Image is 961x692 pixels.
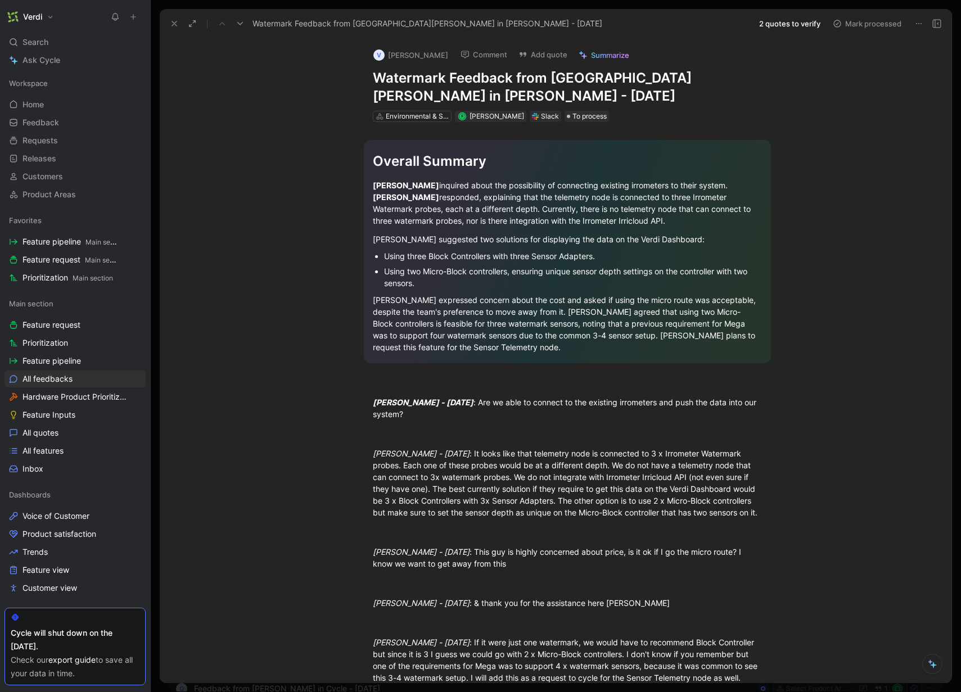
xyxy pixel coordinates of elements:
[513,47,572,62] button: Add quote
[373,396,762,420] div: : Are we able to connect to the existing irrometers and push the data into our system?
[22,171,63,182] span: Customers
[4,352,146,369] a: Feature pipeline
[574,47,634,63] button: Summarize
[754,16,825,31] button: 2 quotes to verify
[373,49,385,61] div: V
[4,233,146,250] a: Feature pipelineMain section
[4,269,146,286] a: PrioritizationMain section
[541,111,559,122] div: Slack
[73,274,113,282] span: Main section
[4,295,146,477] div: Main sectionFeature requestPrioritizationFeature pipelineAll feedbacksHardware Product Prioritiza...
[9,78,48,89] span: Workspace
[373,636,762,684] div: : If it were just one watermark, we would have to recommend Block Controller but since it is 3 I ...
[4,132,146,149] a: Requests
[4,295,146,312] div: Main section
[4,251,146,268] a: Feature requestMain section
[373,179,762,227] div: inquired about the possibility of connecting existing irrometers to their system. responded, expl...
[22,117,59,128] span: Feedback
[22,409,75,420] span: Feature Inputs
[22,236,118,248] span: Feature pipeline
[85,238,126,246] span: Main section
[373,69,762,105] h1: Watermark Feedback from [GEOGRAPHIC_DATA][PERSON_NAME] in [PERSON_NAME] - [DATE]
[4,52,146,69] a: Ask Cycle
[4,114,146,131] a: Feedback
[4,75,146,92] div: Workspace
[4,442,146,459] a: All features
[384,250,762,262] div: Using three Block Controllers with three Sensor Adapters.
[591,50,629,60] span: Summarize
[565,111,609,122] div: To process
[373,397,473,407] em: [PERSON_NAME] - [DATE]
[384,265,762,289] div: Using two Micro-Block controllers, ensuring unique sensor depth settings on the controller with t...
[373,449,470,458] em: [PERSON_NAME] - [DATE]
[22,272,113,284] span: Prioritization
[373,192,439,202] strong: [PERSON_NAME]
[4,150,146,167] a: Releases
[4,96,146,113] a: Home
[4,168,146,185] a: Customers
[22,153,56,164] span: Releases
[11,626,139,653] div: Cycle will shut down on the [DATE].
[4,508,146,524] a: Voice of Customer
[48,655,96,664] a: export guide
[11,653,139,680] div: Check our to save all your data in time.
[373,180,439,190] strong: [PERSON_NAME]
[9,489,51,500] span: Dashboards
[22,391,130,402] span: Hardware Product Prioritization
[4,334,146,351] a: Prioritization
[7,11,19,22] img: Verdi
[4,486,146,503] div: Dashboards
[373,294,762,353] div: [PERSON_NAME] expressed concern about the cost and asked if using the micro route was acceptable,...
[22,337,68,349] span: Prioritization
[22,189,76,200] span: Product Areas
[22,53,60,67] span: Ask Cycle
[4,562,146,578] a: Feature view
[386,111,449,122] div: Environmental & Soil Moisture Data
[373,547,470,557] em: [PERSON_NAME] - [DATE]
[4,316,146,333] a: Feature request
[828,16,906,31] button: Mark processed
[459,113,465,119] div: R
[22,445,64,456] span: All features
[22,546,48,558] span: Trends
[9,215,42,226] span: Favorites
[373,447,762,518] div: : It looks like that telemetry node is connected to 3 x Irrometer Watermark probes. Each one of t...
[22,99,44,110] span: Home
[4,460,146,477] a: Inbox
[22,582,77,594] span: Customer view
[4,424,146,441] a: All quotes
[4,212,146,229] div: Favorites
[22,254,118,266] span: Feature request
[572,111,607,122] span: To process
[470,112,524,120] span: [PERSON_NAME]
[4,580,146,596] a: Customer view
[4,388,146,405] a: Hardware Product Prioritization
[22,135,58,146] span: Requests
[373,597,762,609] div: : & thank you for the assistance here [PERSON_NAME]
[22,564,69,576] span: Feature view
[4,526,146,542] a: Product satisfaction
[4,370,146,387] a: All feedbacks
[368,47,453,64] button: V[PERSON_NAME]
[373,233,762,245] div: [PERSON_NAME] suggested two solutions for displaying the data on the Verdi Dashboard:
[373,598,470,608] em: [PERSON_NAME] - [DATE]
[22,35,48,49] span: Search
[22,373,73,385] span: All feedbacks
[23,12,42,22] h1: Verdi
[9,298,53,309] span: Main section
[4,486,146,596] div: DashboardsVoice of CustomerProduct satisfactionTrendsFeature viewCustomer view
[4,9,57,25] button: VerdiVerdi
[252,17,602,30] span: Watermark Feedback from [GEOGRAPHIC_DATA][PERSON_NAME] in [PERSON_NAME] - [DATE]
[22,463,43,474] span: Inbox
[373,546,762,569] div: : This guy is highly concerned about price, is it ok if I go the micro route? I know we want to g...
[85,256,125,264] span: Main section
[22,510,89,522] span: Voice of Customer
[373,151,762,171] div: Overall Summary
[22,319,80,331] span: Feature request
[4,186,146,203] a: Product Areas
[4,406,146,423] a: Feature Inputs
[373,637,470,647] em: [PERSON_NAME] - [DATE]
[22,528,96,540] span: Product satisfaction
[455,47,512,62] button: Comment
[4,34,146,51] div: Search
